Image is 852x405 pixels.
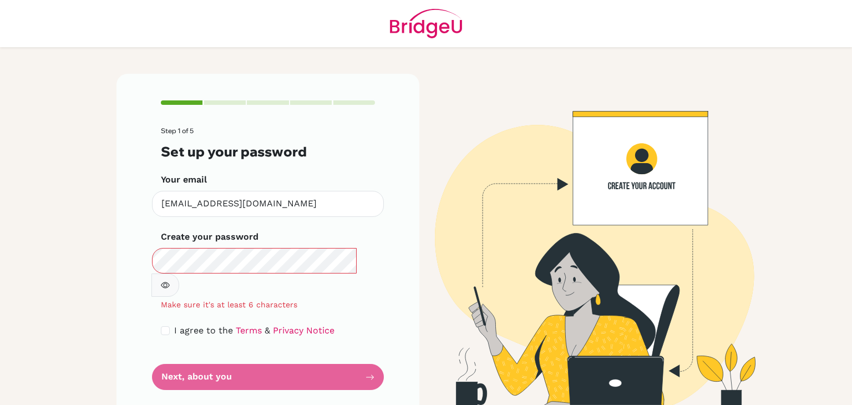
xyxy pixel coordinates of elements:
span: & [265,325,270,336]
input: Insert your email* [152,191,384,217]
span: Step 1 of 5 [161,126,194,135]
label: Your email [161,173,207,186]
a: Privacy Notice [273,325,334,336]
h3: Set up your password [161,144,375,160]
label: Create your password [161,230,258,244]
span: I agree to the [174,325,233,336]
a: Terms [236,325,262,336]
div: Make sure it's at least 6 characters [152,299,384,311]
